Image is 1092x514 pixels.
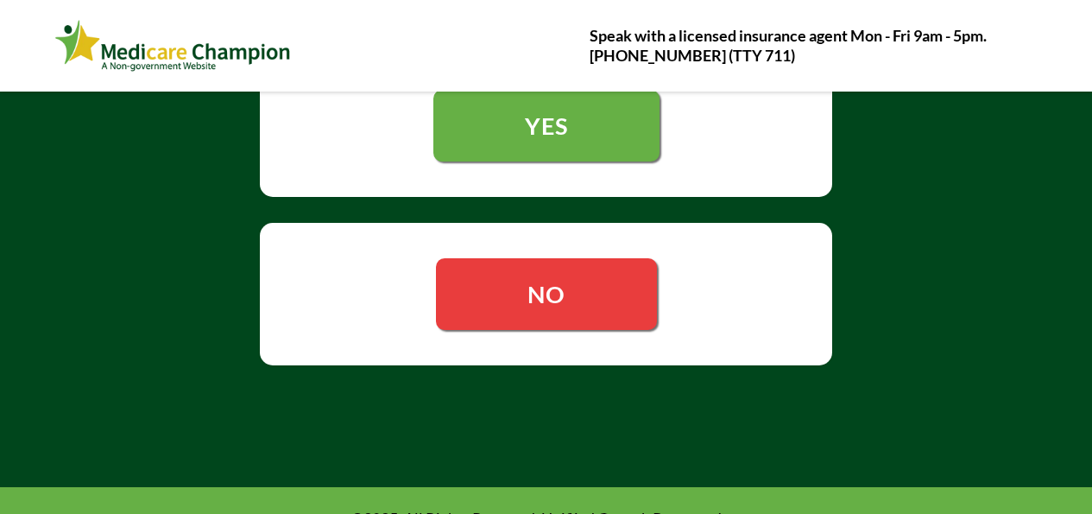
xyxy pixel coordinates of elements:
[524,111,568,140] span: YES
[432,86,660,163] a: YES
[527,279,565,308] span: NO
[54,16,292,75] img: Webinar
[590,46,795,65] strong: [PHONE_NUMBER] (TTY 711)
[435,255,658,332] a: NO
[590,26,987,45] strong: Speak with a licensed insurance agent Mon - Fri 9am - 5pm.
